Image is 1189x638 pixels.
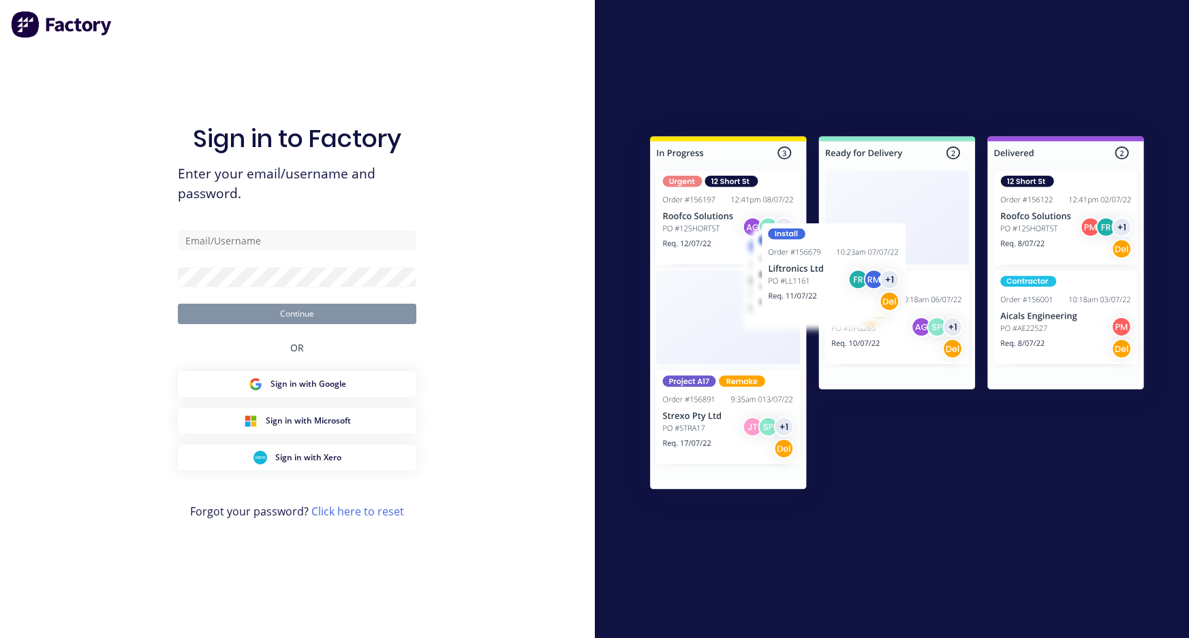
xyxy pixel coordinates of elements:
[178,164,416,204] span: Enter your email/username and password.
[290,324,304,371] div: OR
[266,415,351,427] span: Sign in with Microsoft
[244,414,258,428] img: Microsoft Sign in
[178,304,416,324] button: Continue
[178,230,416,251] input: Email/Username
[249,377,262,391] img: Google Sign in
[311,504,404,519] a: Click here to reset
[190,503,404,520] span: Forgot your password?
[620,109,1174,522] img: Sign in
[178,371,416,397] button: Google Sign inSign in with Google
[178,408,416,434] button: Microsoft Sign inSign in with Microsoft
[253,451,267,464] img: Xero Sign in
[271,378,346,390] span: Sign in with Google
[193,124,401,153] h1: Sign in to Factory
[178,445,416,470] button: Xero Sign inSign in with Xero
[275,451,341,464] span: Sign in with Xero
[11,11,113,38] img: Factory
